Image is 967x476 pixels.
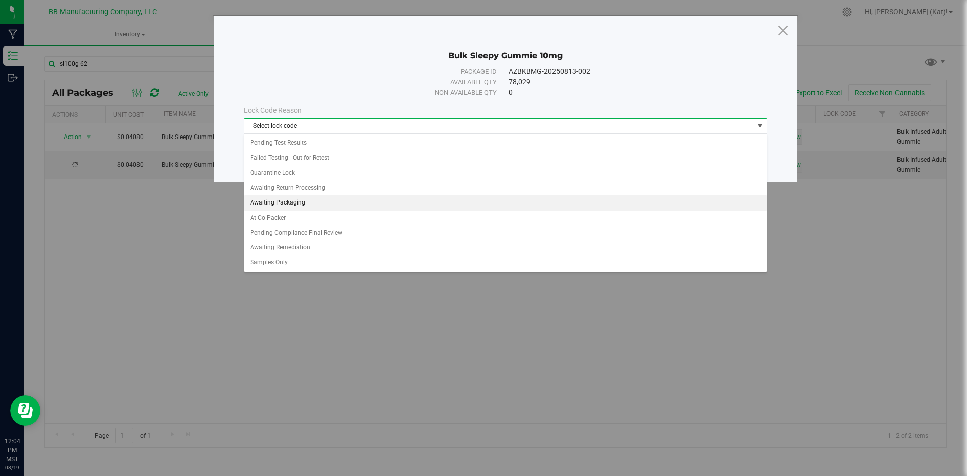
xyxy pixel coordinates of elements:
[244,240,767,255] li: Awaiting Remediation
[266,66,497,77] div: Package ID
[244,119,754,133] span: Select lock code
[10,395,40,426] iframe: Resource center
[244,255,767,270] li: Samples Only
[509,77,744,87] div: 78,029
[244,211,767,226] li: At Co-Packer
[244,151,767,166] li: Failed Testing - Out for Retest
[266,77,497,87] div: Available qty
[244,181,767,196] li: Awaiting Return Processing
[244,226,767,241] li: Pending Compliance Final Review
[244,195,767,211] li: Awaiting Packaging
[754,119,767,133] span: select
[244,166,767,181] li: Quarantine Lock
[266,88,497,98] div: Non-available qty
[509,66,744,77] div: AZBKBMG-20250813-002
[244,106,302,114] span: Lock Code Reason
[244,36,767,61] div: Bulk Sleepy Gummie 10mg
[244,135,767,151] li: Pending Test Results
[509,87,744,98] div: 0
